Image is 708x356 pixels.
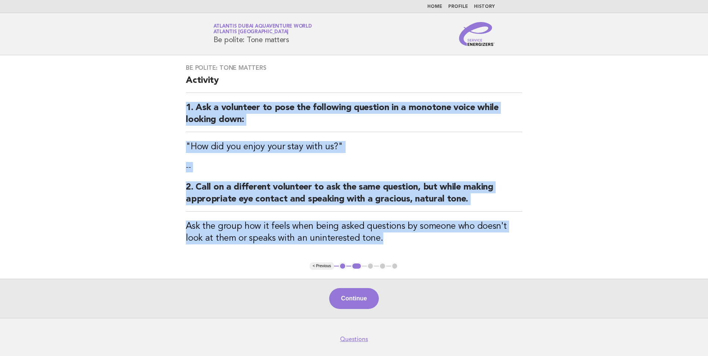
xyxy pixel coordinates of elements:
[186,75,522,93] h2: Activity
[329,288,379,309] button: Continue
[186,141,522,153] h3: "How did you enjoy your stay with us?"
[310,262,334,270] button: < Previous
[351,262,362,270] button: 2
[186,221,522,244] h3: Ask the group how it feels when being asked questions by someone who doesn't look at them or spea...
[186,181,522,212] h2: 2. Call on a different volunteer to ask the same question, but while making appropriate eye conta...
[213,30,289,35] span: Atlantis [GEOGRAPHIC_DATA]
[339,262,346,270] button: 1
[186,102,522,132] h2: 1. Ask a volunteer to pose the following question in a monotone voice while looking down:
[448,4,468,9] a: Profile
[186,64,522,72] h3: Be polite: Tone matters
[474,4,495,9] a: History
[186,162,522,172] p: --
[427,4,442,9] a: Home
[213,24,312,34] a: Atlantis Dubai Aquaventure WorldAtlantis [GEOGRAPHIC_DATA]
[340,335,368,343] a: Questions
[213,24,312,44] h1: Be polite: Tone matters
[459,22,495,46] img: Service Energizers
